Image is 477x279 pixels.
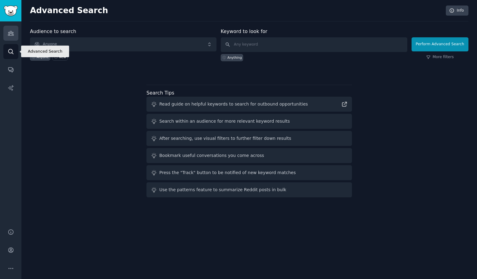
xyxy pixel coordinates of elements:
[146,90,174,96] label: Search Tips
[412,37,468,51] button: Perform Advanced Search
[159,169,296,176] div: Press the "Track" button to be notified of new keyword matches
[37,55,49,59] div: Anyone
[159,187,286,193] div: Use the patterns feature to summarize Reddit posts in bulk
[59,55,66,59] div: New
[30,28,76,34] label: Audience to search
[159,135,291,142] div: After searching, use visual filters to further filter down results
[30,37,216,51] button: Anyone
[159,152,264,159] div: Bookmark useful conversations you come across
[446,6,468,16] a: Info
[221,37,407,52] input: Any keyword
[221,28,268,34] label: Keyword to look for
[52,54,67,61] a: New
[4,6,18,16] img: GummySearch logo
[30,6,442,16] h2: Advanced Search
[159,118,290,125] div: Search within an audience for more relevant keyword results
[426,54,454,60] a: More filters
[227,55,242,60] div: Anything
[159,101,308,107] div: Read guide on helpful keywords to search for outbound opportunities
